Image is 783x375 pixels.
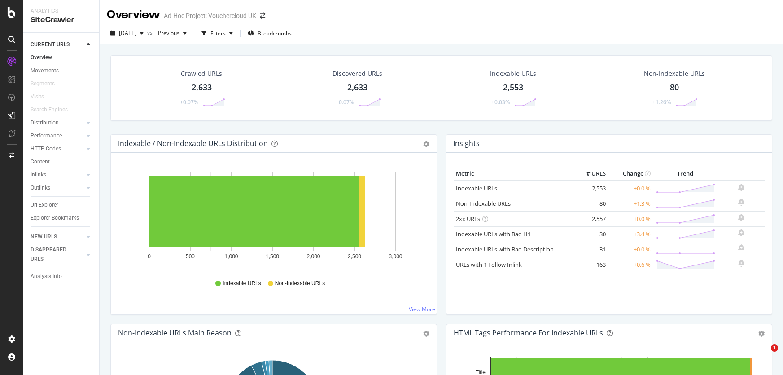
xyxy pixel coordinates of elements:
td: +0.0 % [608,242,653,257]
div: gear [423,141,429,147]
div: +0.07% [180,98,198,106]
div: HTTP Codes [31,144,61,154]
div: 2,633 [192,82,212,93]
th: # URLS [572,167,608,181]
div: bell-plus [738,184,744,191]
div: Indexable URLs [490,69,536,78]
div: Search Engines [31,105,68,115]
div: HTML Tags Performance for Indexable URLs [454,328,603,337]
text: 1,500 [266,253,279,260]
text: 2,500 [348,253,361,260]
div: bell-plus [738,214,744,221]
span: Indexable URLs [223,280,261,287]
th: Metric [454,167,572,181]
text: 2,000 [306,253,320,260]
text: 1,000 [224,253,238,260]
td: 2,557 [572,211,608,226]
div: Crawled URLs [181,69,222,78]
div: gear [758,331,765,337]
a: Segments [31,79,64,88]
div: Overview [107,7,160,22]
a: Explorer Bookmarks [31,213,93,223]
text: 3,000 [389,253,402,260]
a: Overview [31,53,93,62]
a: Indexable URLs [456,184,497,192]
span: vs [147,29,154,36]
div: Url Explorer [31,200,58,210]
a: View More [409,305,435,313]
button: Breadcrumbs [244,26,295,40]
div: CURRENT URLS [31,40,70,49]
td: 163 [572,257,608,272]
span: Previous [154,29,179,37]
div: +0.03% [491,98,510,106]
div: Movements [31,66,59,75]
div: 80 [670,82,679,93]
a: Performance [31,131,84,141]
th: Trend [653,167,717,181]
text: 0 [148,253,151,260]
td: 31 [572,242,608,257]
div: 2,633 [347,82,367,93]
td: +1.3 % [608,196,653,211]
button: Filters [198,26,236,40]
td: +0.0 % [608,211,653,226]
div: bell-plus [738,244,744,251]
button: [DATE] [107,26,147,40]
div: Distribution [31,118,59,128]
span: 1 [771,344,778,352]
div: Inlinks [31,170,46,180]
th: Change [608,167,653,181]
div: bell-plus [738,260,744,267]
a: NEW URLS [31,232,84,242]
a: 2xx URLs [456,215,480,223]
div: Non-Indexable URLs Main Reason [118,328,232,337]
div: bell-plus [738,199,744,206]
a: Analysis Info [31,272,93,281]
div: NEW URLS [31,232,57,242]
div: Explorer Bookmarks [31,213,79,223]
a: Distribution [31,118,84,128]
div: bell-plus [738,229,744,236]
a: Indexable URLs with Bad H1 [456,230,531,238]
td: +3.4 % [608,226,653,242]
a: DISAPPEARED URLS [31,245,84,264]
a: URLs with 1 Follow Inlink [456,260,522,269]
span: 2025 Oct. 2nd [119,29,136,37]
td: 30 [572,226,608,242]
td: +0.6 % [608,257,653,272]
div: Content [31,157,50,167]
div: arrow-right-arrow-left [260,13,265,19]
div: Indexable / Non-Indexable URLs Distribution [118,139,268,148]
div: Analytics [31,7,92,15]
div: +1.26% [652,98,671,106]
td: +0.0 % [608,181,653,196]
div: Visits [31,92,44,101]
h4: Insights [453,137,480,150]
a: HTTP Codes [31,144,84,154]
a: Content [31,157,93,167]
div: 2,553 [503,82,523,93]
div: +0.07% [336,98,354,106]
div: Non-Indexable URLs [644,69,705,78]
div: SiteCrawler [31,15,92,25]
div: gear [423,331,429,337]
a: Url Explorer [31,200,93,210]
span: Breadcrumbs [258,30,292,37]
button: Previous [154,26,190,40]
a: Indexable URLs with Bad Description [456,245,554,253]
td: 2,553 [572,181,608,196]
div: Overview [31,53,52,62]
a: Search Engines [31,105,77,115]
a: CURRENT URLS [31,40,84,49]
a: Non-Indexable URLs [456,199,511,207]
span: Non-Indexable URLs [275,280,325,287]
div: Filters [210,30,226,37]
a: Inlinks [31,170,84,180]
div: Analysis Info [31,272,62,281]
div: Segments [31,79,55,88]
iframe: Intercom live chat [752,344,774,366]
a: Movements [31,66,93,75]
svg: A chart. [118,167,426,271]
